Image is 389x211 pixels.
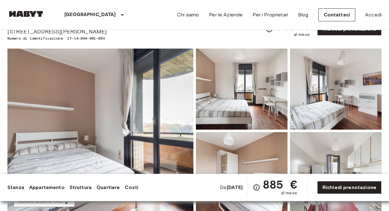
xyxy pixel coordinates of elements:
[227,184,243,190] b: [DATE]
[317,181,382,194] a: Richiedi prenotazione
[253,184,260,191] svg: Verifica i dettagli delle spese nella sezione 'Riassunto dei Costi'. Si prega di notare che gli s...
[253,11,288,19] a: Per i Proprietari
[209,11,243,19] a: Per le Aziende
[318,8,356,21] a: Contattaci
[7,11,45,17] img: Habyt
[29,184,65,191] a: Appartamento
[294,32,310,38] span: al mese
[7,36,119,41] span: Numero di identificazione: IT-14-044-001-02H
[177,11,199,19] a: Chi siamo
[365,11,382,19] a: Accedi
[7,28,119,36] span: [STREET_ADDRESS][PERSON_NAME]
[7,184,24,191] a: Stanza
[196,49,287,130] img: Picture of unit IT-14-044-001-02H
[275,20,310,32] span: 885 €
[263,179,297,190] span: 885 €
[220,184,243,191] span: Da:
[281,190,297,196] span: al mese
[290,49,382,130] img: Picture of unit IT-14-044-001-02H
[64,11,116,19] p: [GEOGRAPHIC_DATA]
[298,11,309,19] a: Blog
[97,184,120,191] a: Quartiere
[70,184,92,191] a: Struttura
[14,196,75,207] button: Mostra tutte le foto
[125,184,138,191] a: Costi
